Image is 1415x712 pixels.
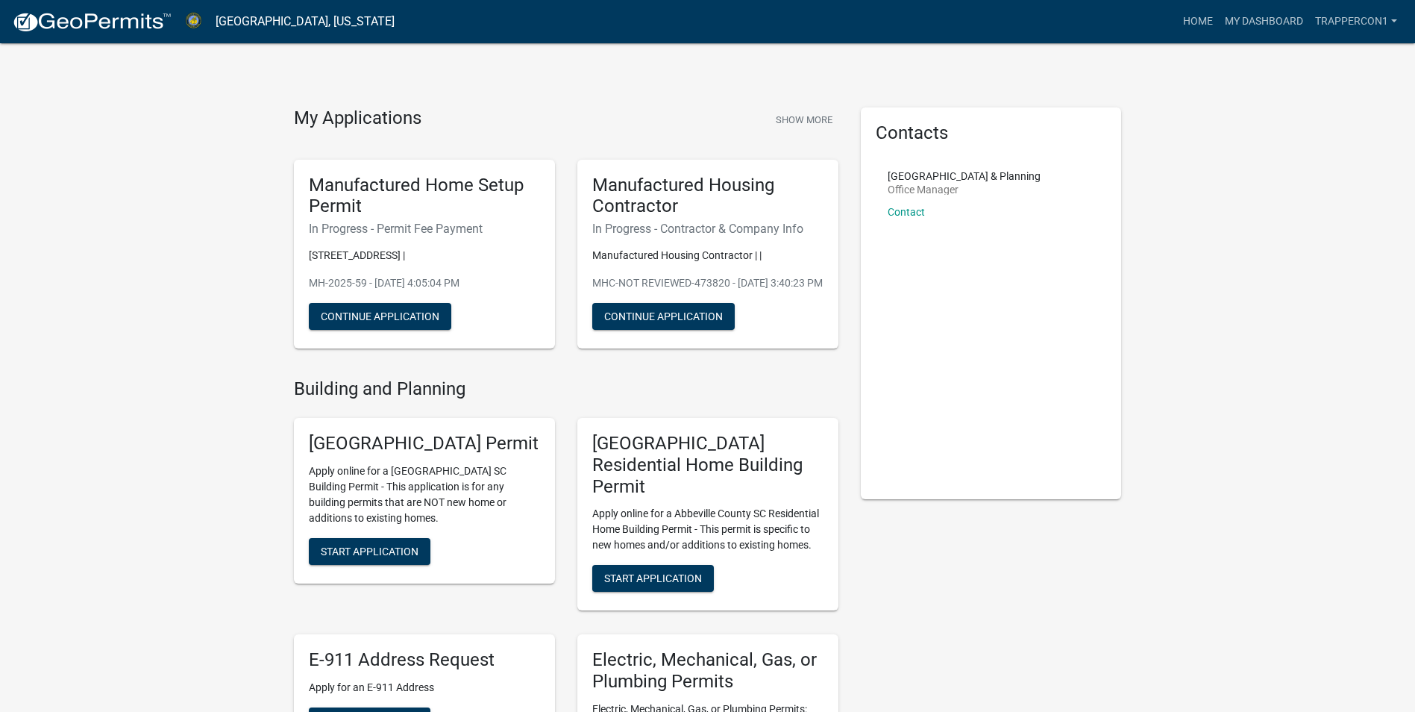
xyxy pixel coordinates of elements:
h5: [GEOGRAPHIC_DATA] Residential Home Building Permit [592,433,823,497]
p: [GEOGRAPHIC_DATA] & Planning [888,171,1041,181]
p: Office Manager [888,184,1041,195]
a: Home [1177,7,1219,36]
button: Start Application [592,565,714,592]
p: MH-2025-59 - [DATE] 4:05:04 PM [309,275,540,291]
h5: Electric, Mechanical, Gas, or Plumbing Permits [592,649,823,693]
p: Apply for an E-911 Address [309,680,540,696]
p: Manufactured Housing Contractor | | [592,248,823,263]
button: Show More [770,107,838,132]
h5: Manufactured Home Setup Permit [309,175,540,218]
p: MHC-NOT REVIEWED-473820 - [DATE] 3:40:23 PM [592,275,823,291]
span: Start Application [604,572,702,584]
h5: [GEOGRAPHIC_DATA] Permit [309,433,540,455]
h6: In Progress - Permit Fee Payment [309,222,540,236]
button: Start Application [309,538,430,565]
h5: Manufactured Housing Contractor [592,175,823,218]
span: Start Application [321,545,418,557]
h5: Contacts [876,122,1107,144]
a: Contact [888,206,925,218]
p: Apply online for a Abbeville County SC Residential Home Building Permit - This permit is specific... [592,506,823,553]
h5: E-911 Address Request [309,649,540,671]
h4: My Applications [294,107,421,130]
button: Continue Application [592,303,735,330]
a: [GEOGRAPHIC_DATA], [US_STATE] [216,9,395,34]
a: Trappercon1 [1309,7,1403,36]
button: Continue Application [309,303,451,330]
img: Abbeville County, South Carolina [183,11,204,31]
p: [STREET_ADDRESS] | [309,248,540,263]
h6: In Progress - Contractor & Company Info [592,222,823,236]
p: Apply online for a [GEOGRAPHIC_DATA] SC Building Permit - This application is for any building pe... [309,463,540,526]
h4: Building and Planning [294,378,838,400]
a: My Dashboard [1219,7,1309,36]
